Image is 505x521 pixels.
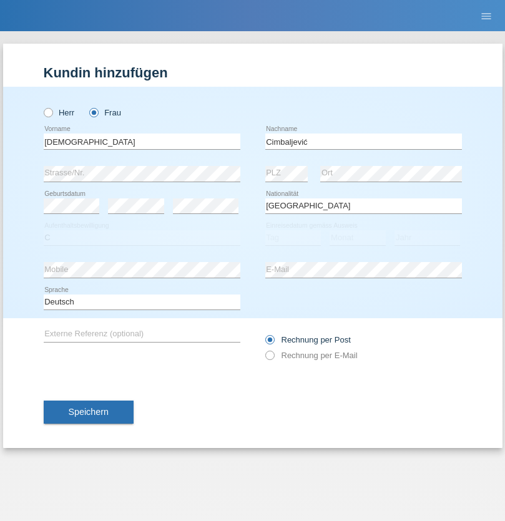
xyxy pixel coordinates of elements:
[480,10,493,22] i: menu
[265,351,273,366] input: Rechnung per E-Mail
[44,65,462,80] h1: Kundin hinzufügen
[44,108,52,116] input: Herr
[69,407,109,417] span: Speichern
[89,108,121,117] label: Frau
[265,335,273,351] input: Rechnung per Post
[44,108,75,117] label: Herr
[265,351,358,360] label: Rechnung per E-Mail
[89,108,97,116] input: Frau
[474,12,499,19] a: menu
[44,401,134,424] button: Speichern
[265,335,351,344] label: Rechnung per Post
